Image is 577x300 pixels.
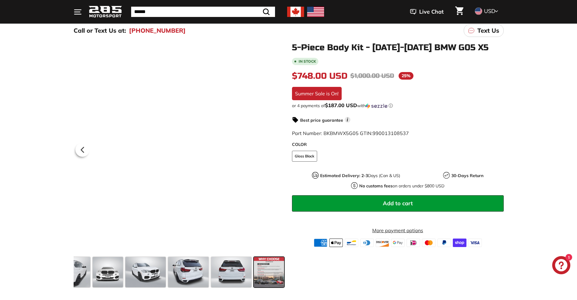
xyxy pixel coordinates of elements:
img: bancontact [345,239,358,247]
span: 25% [399,72,413,80]
span: $187.00 USD [325,102,357,108]
span: $1,000.00 USD [350,72,394,80]
img: shopify_pay [453,239,466,247]
button: Add to cart [292,195,504,212]
b: In stock [299,60,316,63]
a: Cart [452,2,467,22]
img: ideal [406,239,420,247]
input: Search [131,7,275,17]
img: google_pay [391,239,405,247]
div: or 4 payments of with [292,103,504,109]
span: 990013108537 [373,130,409,136]
h1: 5-Piece Body Kit - [DATE]-[DATE] BMW G05 X5 [292,43,504,52]
strong: No customs fees [359,183,393,189]
button: Live Chat [402,4,452,19]
span: Live Chat [419,8,444,16]
img: diners_club [360,239,374,247]
img: apple_pay [329,239,343,247]
div: or 4 payments of$187.00 USDwithSezzle Click to learn more about Sezzle [292,103,504,109]
inbox-online-store-chat: Shopify online store chat [550,256,572,276]
img: Sezzle [366,103,387,109]
a: Text Us [464,24,504,37]
span: USD [484,8,495,15]
p: on orders under $800 USD [359,183,444,189]
span: $748.00 USD [292,71,347,81]
strong: 30-Days Return [451,173,483,178]
img: american_express [314,239,327,247]
a: More payment options [292,227,504,234]
img: paypal [437,239,451,247]
label: COLOR [292,141,504,148]
a: [PHONE_NUMBER] [129,26,186,35]
strong: Estimated Delivery: 2-3 [320,173,368,178]
span: Add to cart [383,200,413,207]
img: visa [468,239,482,247]
p: Call or Text Us at: [74,26,126,35]
p: Days (Can & US) [320,173,400,179]
img: master [422,239,436,247]
strong: Best price guarantee [300,117,343,123]
p: Text Us [477,26,499,35]
img: Logo_285_Motorsport_areodynamics_components [89,5,122,19]
span: Part Number: BKBMWX5G05 GTIN: [292,130,409,136]
span: i [345,117,350,123]
div: Summer Sale is On! [292,87,342,100]
img: discover [376,239,389,247]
